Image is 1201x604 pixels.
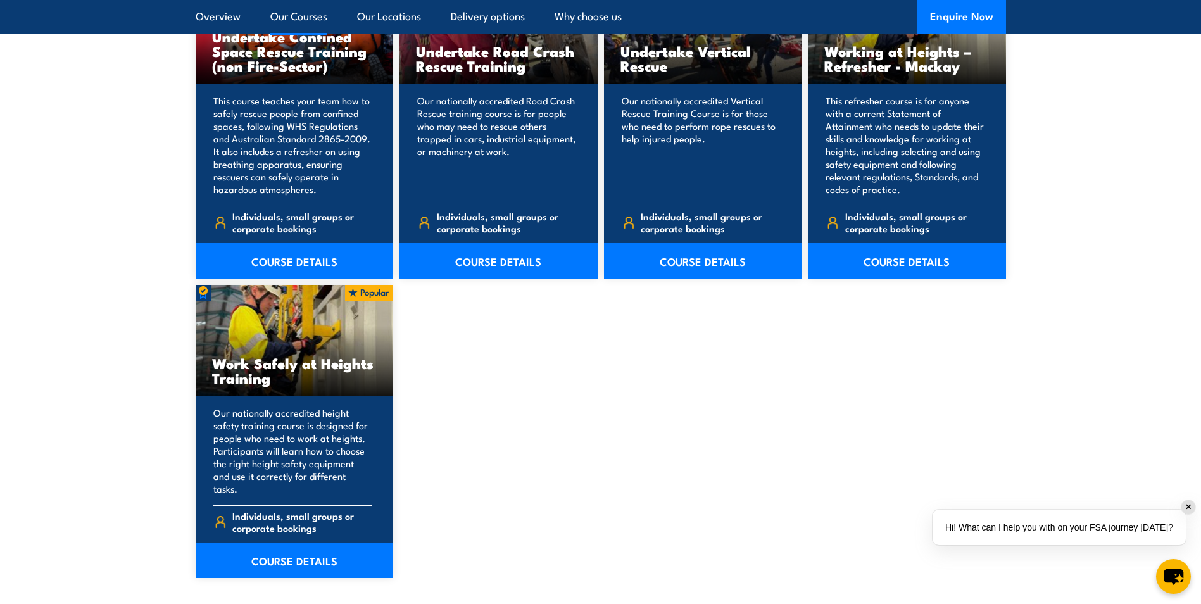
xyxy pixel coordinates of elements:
[399,243,598,279] a: COURSE DETAILS
[1156,559,1191,594] button: chat-button
[1181,500,1195,514] div: ✕
[196,543,394,578] a: COURSE DETAILS
[622,94,781,196] p: Our nationally accredited Vertical Rescue Training Course is for those who need to perform rope r...
[824,44,990,73] h3: Working at Heights – Refresher - Mackay
[826,94,984,196] p: This refresher course is for anyone with a current Statement of Attainment who needs to update th...
[232,210,372,234] span: Individuals, small groups or corporate bookings
[196,243,394,279] a: COURSE DETAILS
[417,94,576,196] p: Our nationally accredited Road Crash Rescue training course is for people who may need to rescue ...
[212,29,377,73] h3: Undertake Confined Space Rescue Training (non Fire-Sector)
[604,243,802,279] a: COURSE DETAILS
[213,406,372,495] p: Our nationally accredited height safety training course is designed for people who need to work a...
[232,510,372,534] span: Individuals, small groups or corporate bookings
[620,44,786,73] h3: Undertake Vertical Rescue
[808,243,1006,279] a: COURSE DETAILS
[416,44,581,73] h3: Undertake Road Crash Rescue Training
[845,210,984,234] span: Individuals, small groups or corporate bookings
[641,210,780,234] span: Individuals, small groups or corporate bookings
[213,94,372,196] p: This course teaches your team how to safely rescue people from confined spaces, following WHS Reg...
[933,510,1186,545] div: Hi! What can I help you with on your FSA journey [DATE]?
[437,210,576,234] span: Individuals, small groups or corporate bookings
[212,356,377,385] h3: Work Safely at Heights Training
